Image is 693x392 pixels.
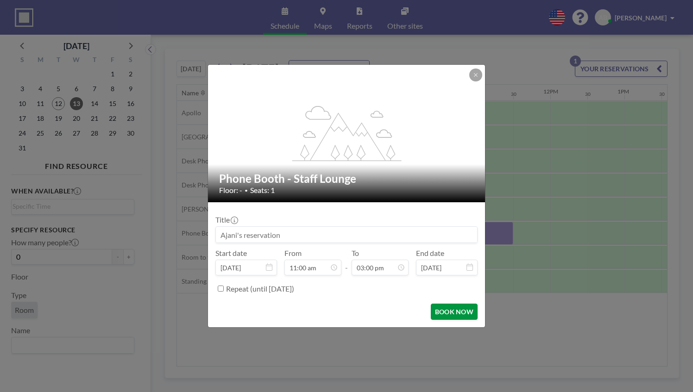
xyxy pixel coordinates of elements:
input: Ajani's reservation [216,227,477,243]
span: Floor: - [219,186,242,195]
g: flex-grow: 1.2; [292,105,402,161]
button: BOOK NOW [431,304,478,320]
span: - [345,252,348,272]
label: From [284,249,302,258]
h2: Phone Booth - Staff Lounge [219,172,475,186]
label: Title [215,215,237,224]
span: Seats: 1 [250,186,275,195]
label: Start date [215,249,247,258]
span: • [245,187,248,194]
label: Repeat (until [DATE]) [226,284,294,293]
label: End date [416,249,444,258]
label: To [352,249,359,258]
